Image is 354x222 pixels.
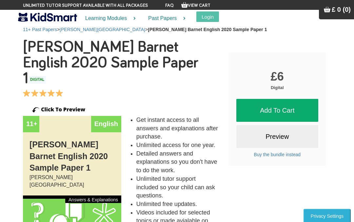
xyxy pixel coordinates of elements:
[136,116,219,141] li: Get instant access to all answers and explanations after purchase.
[23,132,121,174] div: [PERSON_NAME] Barnet English 2020 Sample Paper 1
[29,76,46,83] span: DIGITAL
[23,103,88,116] img: click-to-preview.png
[254,152,301,157] a: Buy the bundle instead
[65,195,121,203] div: Answers & Explanations
[136,141,219,150] li: Unlimited access for one year.
[181,3,210,8] a: View Cart
[136,150,219,175] li: Detailed answers and explanations so you don't have to do the work.
[236,99,318,122] a: Add To Cart
[324,6,330,13] img: Your items in the shopping basket
[18,11,77,23] img: KidSmart logo
[23,2,148,9] span: Unlimited tutor support available with all packages
[23,27,57,32] a: 11+ Past Papers
[136,200,219,209] li: Unlimited free updates.
[77,10,140,27] a: Learning Modules
[23,39,224,86] h1: [PERSON_NAME] Barnet English 2020 Sample Paper 1
[332,6,351,13] span: £ 0 (0)
[23,116,39,132] div: 11+
[236,85,318,91] div: Digital
[23,174,121,195] div: [PERSON_NAME][GEOGRAPHIC_DATA]
[236,68,318,85] div: £6
[136,175,219,200] li: Unlimited tutor support included so your child can ask questions.
[236,125,318,148] a: Preview
[165,3,174,8] a: FAQ
[23,26,331,33] nav: > >
[196,11,219,22] button: Login
[181,2,188,8] img: Your items in the shopping basket
[60,27,145,32] a: [PERSON_NAME][GEOGRAPHIC_DATA]
[148,27,267,32] b: [PERSON_NAME] Barnet English 2020 Sample Paper 1
[91,116,121,132] div: English
[140,10,190,27] a: Past Papers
